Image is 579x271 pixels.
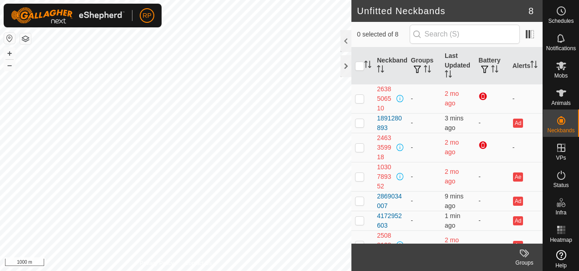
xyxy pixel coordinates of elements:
div: 1030789352 [377,162,394,191]
th: Last Updated [441,47,475,84]
span: 10 June 2025, 8:25 am [445,168,459,185]
span: VPs [556,155,566,161]
span: Animals [551,100,571,106]
p-sorticon: Activate to sort [377,67,384,74]
p-sorticon: Activate to sort [491,67,498,74]
a: Privacy Policy [140,259,174,267]
td: - [475,162,508,191]
button: Ad [513,197,523,206]
span: Help [555,263,567,268]
td: - [407,211,441,230]
button: Ad [513,216,523,225]
span: 1 Sept 2025, 7:36 am [445,212,460,229]
span: 19 June 2025, 1:35 pm [445,90,459,107]
p-sorticon: Activate to sort [530,62,538,69]
td: - [407,133,441,162]
td: - [407,191,441,211]
button: Ae [513,241,523,250]
th: Groups [407,47,441,84]
p-sorticon: Activate to sort [364,62,371,69]
td: - [407,113,441,133]
span: Schedules [548,18,574,24]
td: - [407,230,441,260]
div: Groups [506,259,543,267]
img: Gallagher Logo [11,7,125,24]
td: - [509,133,543,162]
td: - [407,162,441,191]
div: 2463359918 [377,133,394,162]
div: 2508812803 [377,231,394,260]
span: Heatmap [550,237,572,243]
button: – [4,60,15,71]
span: Neckbands [547,128,574,133]
p-sorticon: Activate to sort [445,72,452,79]
span: 0 selected of 8 [357,30,409,39]
button: Ad [513,119,523,128]
p-sorticon: Activate to sort [424,67,431,74]
td: - [509,84,543,113]
span: Notifications [546,46,576,51]
input: Search (S) [410,25,520,44]
span: Status [553,182,569,188]
th: Neckband [373,47,407,84]
span: 19 June 2025, 1:43 pm [445,139,459,156]
h2: Unfitted Neckbands [357,5,528,16]
button: Map Layers [20,33,31,44]
div: 4172952603 [377,211,403,230]
button: Reset Map [4,33,15,44]
span: 1 Sept 2025, 7:27 am [445,193,463,209]
div: 1891280893 [377,114,403,133]
div: 2869034007 [377,192,403,211]
th: Alerts [509,47,543,84]
td: - [475,191,508,211]
span: Mobs [554,73,568,78]
td: - [475,211,508,230]
td: - [407,84,441,113]
span: 8 [528,4,533,18]
td: - [475,113,508,133]
div: 2638506510 [377,84,394,113]
th: Battery [475,47,508,84]
td: - [475,230,508,260]
button: Ae [513,172,523,182]
button: + [4,48,15,59]
span: 10 June 2025, 8:28 am [445,236,459,253]
a: Contact Us [185,259,212,267]
span: 1 Sept 2025, 7:33 am [445,115,463,131]
span: Infra [555,210,566,215]
span: RP [142,11,151,21]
